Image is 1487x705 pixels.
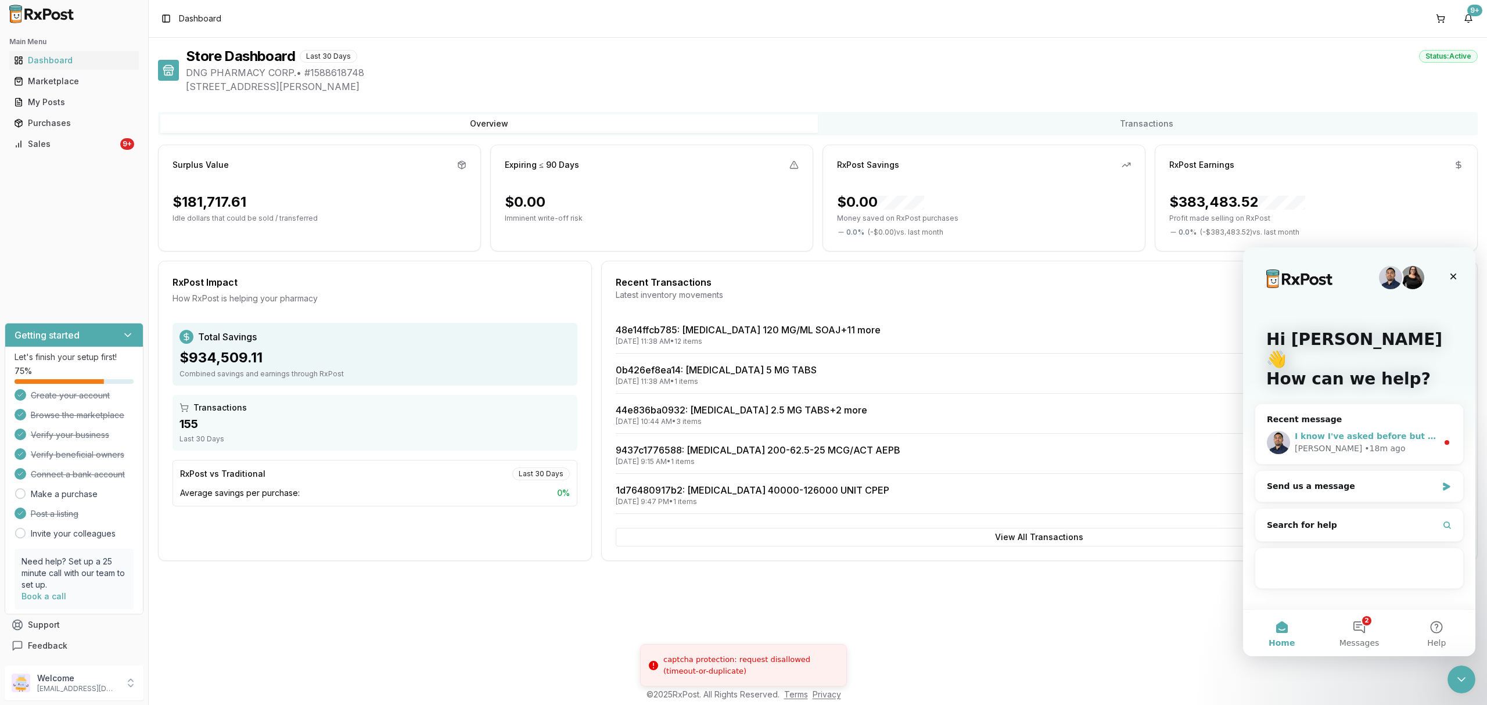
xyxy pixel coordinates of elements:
[837,214,1131,223] p: Money saved on RxPost purchases
[186,66,1478,80] span: DNG PHARMACY CORP. • # 1588618748
[818,114,1475,133] button: Transactions
[31,390,110,401] span: Create your account
[179,434,570,444] div: Last 30 Days
[1243,247,1475,656] iframe: Intercom live chat
[24,272,94,284] span: Search for help
[28,640,67,652] span: Feedback
[21,556,127,591] p: Need help? Set up a 25 minute call with our team to set up.
[5,72,143,91] button: Marketplace
[616,497,889,506] div: [DATE] 9:47 PM • 1 items
[5,135,143,153] button: Sales9+
[846,228,864,237] span: 0.0 %
[868,228,943,237] span: ( - $0.00 ) vs. last month
[31,528,116,539] a: Invite your colleagues
[179,369,570,379] div: Combined savings and earnings through RxPost
[186,80,1478,93] span: [STREET_ADDRESS][PERSON_NAME]
[193,402,247,413] span: Transactions
[1419,50,1478,63] div: Status: Active
[12,674,30,692] img: User avatar
[15,351,134,363] p: Let's finish your setup first!
[173,293,577,304] div: How RxPost is helping your pharmacy
[179,13,221,24] nav: breadcrumb
[616,457,900,466] div: [DATE] 9:15 AM • 1 items
[37,684,118,693] p: [EMAIL_ADDRESS][DOMAIN_NAME]
[813,689,841,699] a: Privacy
[1200,228,1299,237] span: ( - $383,483.52 ) vs. last month
[1169,214,1463,223] p: Profit made selling on RxPost
[1179,228,1197,237] span: 0.0 %
[31,508,78,520] span: Post a listing
[1459,9,1478,28] button: 9+
[9,71,139,92] a: Marketplace
[784,689,808,699] a: Terms
[5,114,143,132] button: Purchases
[5,51,143,70] button: Dashboard
[616,417,867,426] div: [DATE] 10:44 AM • 3 items
[21,591,66,601] a: Book a call
[505,159,579,171] div: Expiring ≤ 90 Days
[12,223,221,255] div: Send us a message
[616,324,881,336] a: 48e14ffcb785: [MEDICAL_DATA] 120 MG/ML SOAJ+11 more
[14,55,134,66] div: Dashboard
[9,92,139,113] a: My Posts
[179,416,570,432] div: 155
[180,468,265,480] div: RxPost vs Traditional
[505,214,799,223] p: Imminent write-off risk
[1467,5,1482,16] div: 9+
[17,266,215,289] button: Search for help
[616,275,1463,289] div: Recent Transactions
[837,159,899,171] div: RxPost Savings
[173,159,229,171] div: Surplus Value
[616,289,1463,301] div: Latest inventory movements
[121,195,162,207] div: • 18m ago
[198,330,257,344] span: Total Savings
[616,377,817,386] div: [DATE] 11:38 AM • 1 items
[26,391,52,400] span: Home
[616,337,881,346] div: [DATE] 11:38 AM • 12 items
[160,114,818,133] button: Overview
[24,233,194,245] div: Send us a message
[14,96,134,108] div: My Posts
[96,391,137,400] span: Messages
[9,50,139,71] a: Dashboard
[300,50,357,63] div: Last 30 Days
[14,75,134,87] div: Marketplace
[14,138,118,150] div: Sales
[173,193,246,211] div: $181,717.61
[5,635,143,656] button: Feedback
[15,365,32,377] span: 75 %
[512,467,570,480] div: Last 30 Days
[14,117,134,129] div: Purchases
[5,93,143,111] button: My Posts
[9,134,139,154] a: Sales9+
[31,429,109,441] span: Verify your business
[1169,193,1305,211] div: $383,483.52
[9,37,139,46] h2: Main Menu
[616,364,817,376] a: 0b426ef8ea14: [MEDICAL_DATA] 5 MG TABS
[1448,666,1475,693] iframe: Intercom live chat
[1169,159,1234,171] div: RxPost Earnings
[5,614,143,635] button: Support
[184,391,203,400] span: Help
[173,214,466,223] p: Idle dollars that could be sold / transferred
[200,19,221,39] div: Close
[15,328,80,342] h3: Getting started
[837,193,924,211] div: $0.00
[180,487,300,499] span: Average savings per purchase:
[179,348,570,367] div: $934,509.11
[37,672,118,684] p: Welcome
[173,275,577,289] div: RxPost Impact
[52,195,119,207] div: [PERSON_NAME]
[9,113,139,134] a: Purchases
[31,449,124,461] span: Verify beneficial owners
[505,193,545,211] div: $0.00
[616,528,1463,546] button: View All Transactions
